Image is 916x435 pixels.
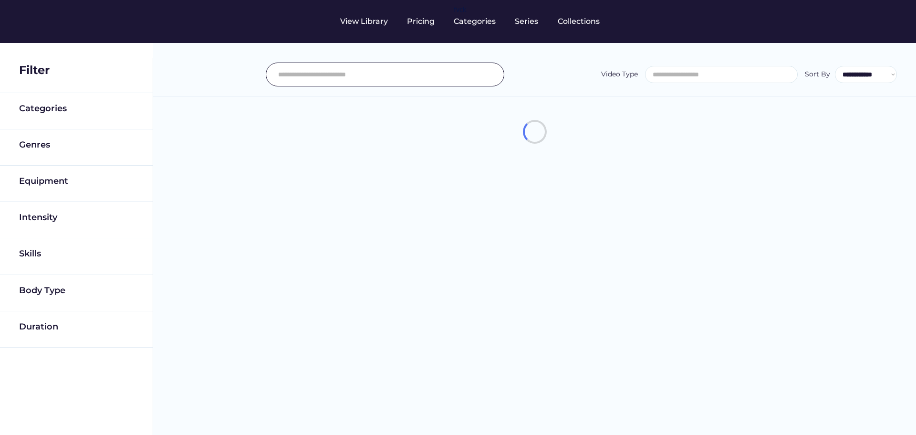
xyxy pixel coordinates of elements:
[122,176,134,187] img: yH5BAEAAAAALAAAAAABAAEAAAIBRAA7
[829,16,841,27] img: yH5BAEAAAAALAAAAAABAAEAAAIBRAA7
[19,62,50,78] div: Filter
[454,5,466,14] div: fvck
[805,70,830,79] div: Sort By
[19,175,68,187] div: Equipment
[483,69,494,80] img: yH5BAEAAAAALAAAAAABAAEAAAIBRAA7
[110,16,121,27] img: yH5BAEAAAAALAAAAAABAAEAAAIBRAA7
[19,248,43,260] div: Skills
[122,321,134,332] img: yH5BAEAAAAALAAAAAABAAEAAAIBRAA7
[601,70,638,79] div: Video Type
[855,16,866,27] img: yH5BAEAAAAALAAAAAABAAEAAAIBRAA7
[122,248,134,260] img: yH5BAEAAAAALAAAAAABAAEAAAIBRAA7
[19,321,58,333] div: Duration
[454,16,496,27] div: Categories
[122,212,134,223] img: yH5BAEAAAAALAAAAAABAAEAAAIBRAA7
[19,212,57,223] div: Intensity
[122,103,134,114] img: yH5BAEAAAAALAAAAAABAAEAAAIBRAA7
[19,139,50,151] div: Genres
[122,139,134,150] img: yH5BAEAAAAALAAAAAABAAEAAAIBRAA7
[407,16,435,27] div: Pricing
[340,16,388,27] div: View Library
[19,11,94,30] img: yH5BAEAAAAALAAAAAABAAEAAAIBRAA7
[19,103,67,115] div: Categories
[813,16,824,27] img: yH5BAEAAAAALAAAAAABAAEAAAIBRAA7
[881,16,892,27] img: yH5BAEAAAAALAAAAAABAAEAAAIBRAA7
[515,16,539,27] div: Series
[558,16,600,27] div: Collections
[122,285,134,296] img: yH5BAEAAAAALAAAAAABAAEAAAIBRAA7
[19,285,65,297] div: Body Type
